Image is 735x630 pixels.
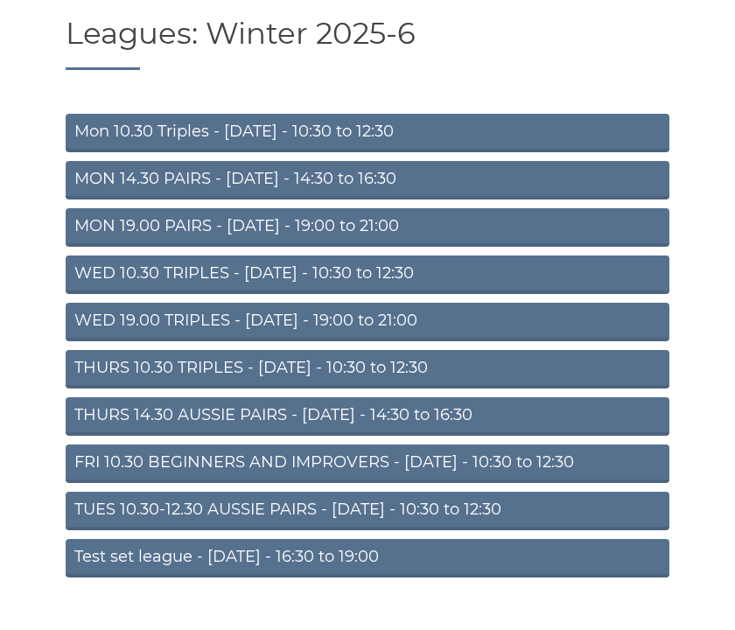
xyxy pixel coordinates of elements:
a: WED 10.30 TRIPLES - [DATE] - 10:30 to 12:30 [66,255,669,294]
a: Mon 10.30 Triples - [DATE] - 10:30 to 12:30 [66,114,669,152]
a: THURS 14.30 AUSSIE PAIRS - [DATE] - 14:30 to 16:30 [66,397,669,436]
a: TUES 10.30-12.30 AUSSIE PAIRS - [DATE] - 10:30 to 12:30 [66,492,669,530]
h1: Leagues: Winter 2025-6 [66,17,669,70]
a: THURS 10.30 TRIPLES - [DATE] - 10:30 to 12:30 [66,350,669,388]
a: WED 19.00 TRIPLES - [DATE] - 19:00 to 21:00 [66,303,669,341]
a: Test set league - [DATE] - 16:30 to 19:00 [66,539,669,577]
a: FRI 10.30 BEGINNERS AND IMPROVERS - [DATE] - 10:30 to 12:30 [66,444,669,483]
a: MON 19.00 PAIRS - [DATE] - 19:00 to 21:00 [66,208,669,247]
a: MON 14.30 PAIRS - [DATE] - 14:30 to 16:30 [66,161,669,199]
